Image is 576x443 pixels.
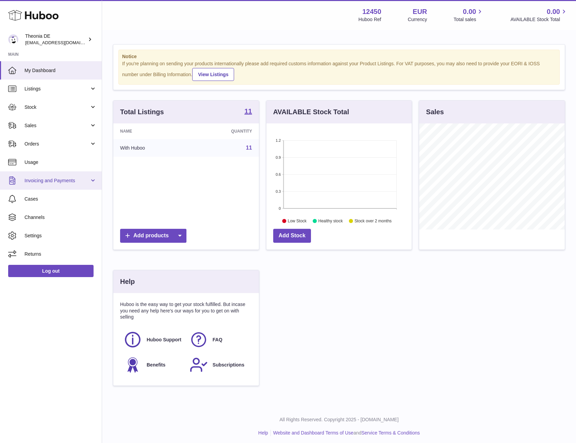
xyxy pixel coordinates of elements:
text: 0 [279,206,281,210]
a: Huboo Support [124,330,183,349]
text: Stock over 2 months [355,219,392,223]
a: Add Stock [273,229,311,243]
li: and [271,430,420,436]
h3: Total Listings [120,107,164,117]
text: Low Stock [288,219,307,223]
span: Total sales [454,16,484,23]
span: Benefits [147,362,165,368]
span: Subscriptions [213,362,244,368]
strong: Notice [122,53,556,60]
strong: 12450 [362,7,381,16]
th: Name [113,123,190,139]
strong: 11 [244,108,252,115]
h3: AVAILABLE Stock Total [273,107,349,117]
p: Huboo is the easy way to get your stock fulfilled. But incase you need any help here's our ways f... [120,301,252,321]
span: FAQ [213,337,223,343]
span: Usage [24,159,97,166]
th: Quantity [190,123,259,139]
text: 0.9 [276,155,281,159]
span: Huboo Support [147,337,181,343]
span: Cases [24,196,97,202]
span: Stock [24,104,89,110]
span: Channels [24,214,97,221]
span: 0.00 [547,7,560,16]
span: My Dashboard [24,67,97,74]
a: Add products [120,229,186,243]
p: All Rights Reserved. Copyright 2025 - [DOMAIN_NAME] [108,416,571,423]
span: Invoicing and Payments [24,177,89,184]
text: 0.6 [276,172,281,176]
div: Huboo Ref [359,16,381,23]
text: Healthy stock [318,219,343,223]
h3: Help [120,277,135,286]
span: Sales [24,122,89,129]
span: Orders [24,141,89,147]
span: [EMAIL_ADDRESS][DOMAIN_NAME] [25,40,100,45]
a: Service Terms & Conditions [361,430,420,436]
a: Help [258,430,268,436]
span: Returns [24,251,97,257]
a: FAQ [190,330,249,349]
a: Benefits [124,356,183,374]
span: AVAILABLE Stock Total [510,16,568,23]
span: Listings [24,86,89,92]
a: Log out [8,265,94,277]
text: 0.3 [276,189,281,193]
div: Currency [408,16,427,23]
a: 11 [244,108,252,116]
td: With Huboo [113,139,190,157]
a: 11 [246,145,252,151]
span: Settings [24,233,97,239]
strong: EUR [413,7,427,16]
a: View Listings [192,68,234,81]
span: 0.00 [463,7,476,16]
div: If you're planning on sending your products internationally please add required customs informati... [122,61,556,81]
text: 1.2 [276,138,281,142]
h3: Sales [426,107,444,117]
a: Subscriptions [190,356,249,374]
a: Website and Dashboard Terms of Use [273,430,353,436]
a: 0.00 AVAILABLE Stock Total [510,7,568,23]
img: info-de@theonia.com [8,34,18,45]
a: 0.00 Total sales [454,7,484,23]
div: Theonia DE [25,33,86,46]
